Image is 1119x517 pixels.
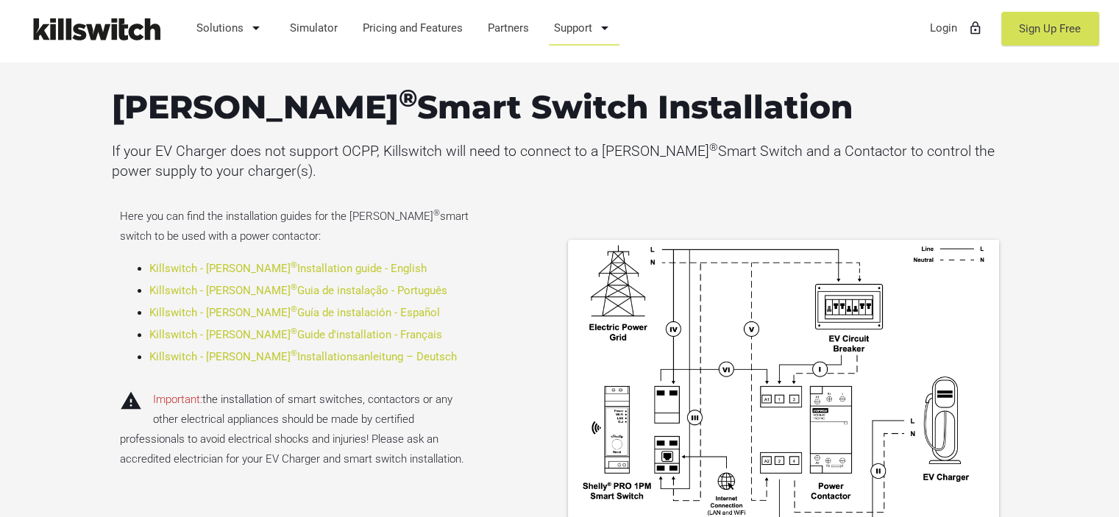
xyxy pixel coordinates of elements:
[149,262,427,275] a: Killswitch - [PERSON_NAME]®Installation guide - English
[149,350,457,363] a: Killswitch - [PERSON_NAME]®Installationsanleitung – Deutsch
[291,282,297,292] sup: ®
[22,11,169,47] img: Killswitch
[190,9,272,47] a: Solutions
[709,140,718,154] sup: ®
[291,327,297,336] sup: ®
[356,9,470,47] a: Pricing and Features
[247,10,265,46] i: arrow_drop_down
[399,83,417,113] sup: ®
[153,393,202,406] span: Important:
[291,260,297,270] sup: ®
[120,390,476,469] p: the installation of smart switches, contactors or any other electrical appliances should be made ...
[149,306,440,319] a: Killswitch - [PERSON_NAME]®Guía de instalación - Español
[283,9,345,47] a: Simulator
[1001,12,1099,46] a: Sign Up Free
[291,304,297,314] sup: ®
[112,88,1007,127] h3: [PERSON_NAME] Smart Switch Installation
[149,284,447,297] a: Killswitch - [PERSON_NAME]®Guia de instalação - Português
[120,390,142,412] i: warning
[923,9,990,47] a: Loginlock_outline
[481,9,536,47] a: Partners
[149,328,442,341] a: Killswitch - [PERSON_NAME]®Guide d'installation - Français
[120,207,476,246] p: Here you can find the installation guides for the [PERSON_NAME] smart switch to be used with a po...
[291,349,297,358] sup: ®
[968,10,983,46] i: lock_outline
[547,9,621,47] a: Support
[433,208,440,218] sup: ®
[596,10,614,46] i: arrow_drop_down
[112,141,1007,181] p: If your EV Charger does not support OCPP, Killswitch will need to connect to a [PERSON_NAME] Smar...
